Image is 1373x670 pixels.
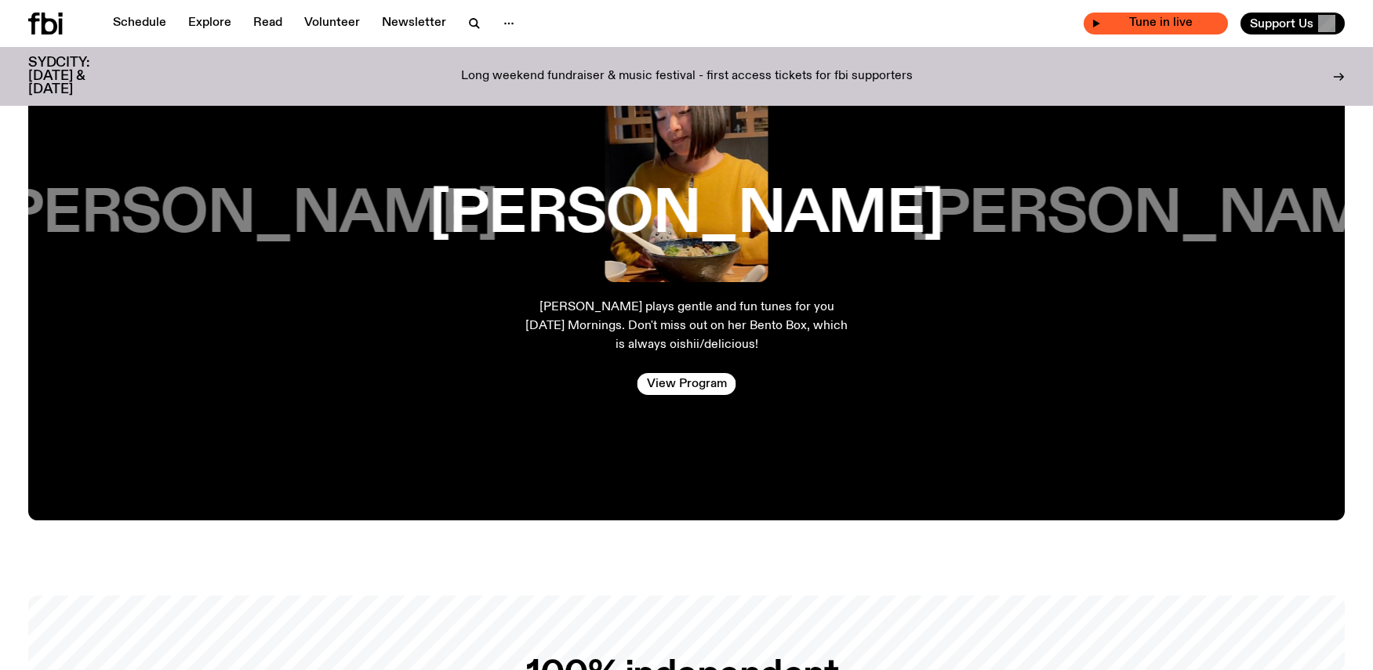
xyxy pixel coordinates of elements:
a: Read [244,13,292,34]
h3: SYDCITY: [DATE] & [DATE] [28,56,129,96]
h3: [PERSON_NAME] [430,185,943,244]
button: On AirIn The PinesTune in live [1084,13,1228,34]
span: Support Us [1250,16,1313,31]
a: Volunteer [295,13,369,34]
a: View Program [637,373,736,395]
button: Support Us [1240,13,1345,34]
a: Schedule [104,13,176,34]
span: Tune in live [1101,17,1220,29]
a: Newsletter [372,13,456,34]
p: [PERSON_NAME] plays gentle and fun tunes for you [DATE] Mornings. Don't miss out on her Bento Box... [524,298,850,354]
a: Explore [179,13,241,34]
p: Long weekend fundraiser & music festival - first access tickets for fbi supporters [461,70,913,84]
